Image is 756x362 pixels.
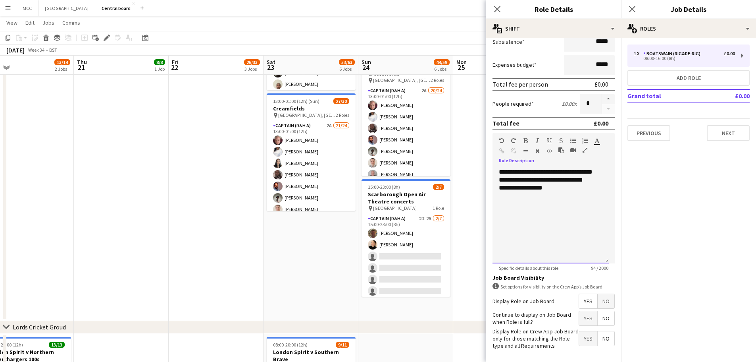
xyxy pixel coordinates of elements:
[362,58,371,66] span: Sun
[55,66,70,72] div: 2 Jobs
[431,77,444,83] span: 2 Roles
[362,214,450,310] app-card-role: Captain (D&H A)2I2A2/715:00-23:00 (8h)[PERSON_NAME][PERSON_NAME]
[16,0,38,16] button: MCC
[492,274,615,281] h3: Job Board Visibility
[267,105,356,112] h3: Creamfields
[3,17,21,28] a: View
[244,59,260,65] span: 26/33
[26,47,46,53] span: Week 34
[278,112,336,118] span: [GEOGRAPHIC_DATA], [GEOGRAPHIC_DATA]
[154,59,165,65] span: 8/8
[511,137,516,144] button: Redo
[373,77,431,83] span: [GEOGRAPHIC_DATA], [GEOGRAPHIC_DATA]
[265,63,275,72] span: 23
[373,205,417,211] span: [GEOGRAPHIC_DATA]
[154,66,165,72] div: 1 Job
[362,179,450,297] app-job-card: 15:00-23:00 (8h)2/7Scarborough Open Air Theatre concerts [GEOGRAPHIC_DATA]1 RoleCaptain (D&H A)2I...
[579,331,597,346] span: Yes
[362,191,450,205] h3: Scarborough Open Air Theatre concerts
[77,58,87,66] span: Thu
[634,51,643,56] div: 1 x
[499,137,504,144] button: Undo
[95,0,137,16] button: Central board
[582,147,588,153] button: Fullscreen
[62,19,80,26] span: Comms
[59,17,83,28] a: Comms
[492,298,554,305] label: Display Role on Job Board
[582,137,588,144] button: Ordered List
[523,148,528,154] button: Horizontal Line
[712,89,750,102] td: £0.00
[492,61,537,68] label: Expenses budget
[598,331,614,346] span: No
[267,93,356,211] app-job-card: 13:00-01:00 (12h) (Sun)27/30Creamfields [GEOGRAPHIC_DATA], [GEOGRAPHIC_DATA]2 RolesCaptain (D&H A...
[39,17,58,28] a: Jobs
[621,4,756,14] h3: Job Details
[25,19,35,26] span: Edit
[433,184,444,190] span: 2/7
[455,63,467,72] span: 25
[6,19,17,26] span: View
[579,311,597,325] span: Yes
[336,112,349,118] span: 2 Roles
[433,205,444,211] span: 1 Role
[333,98,349,104] span: 27/30
[594,80,608,88] div: £0.00
[535,148,540,154] button: Clear Formatting
[627,70,750,86] button: Add role
[546,148,552,154] button: HTML Code
[54,59,70,65] span: 13/14
[492,80,548,88] div: Total fee per person
[627,89,712,102] td: Grand total
[558,147,564,153] button: Paste as plain text
[267,58,275,66] span: Sat
[244,66,260,72] div: 3 Jobs
[434,66,449,72] div: 6 Jobs
[546,137,552,144] button: Underline
[594,119,608,127] div: £0.00
[42,19,54,26] span: Jobs
[570,147,576,153] button: Insert video
[523,137,528,144] button: Bold
[172,58,178,66] span: Fri
[707,125,750,141] button: Next
[579,294,597,308] span: Yes
[49,342,65,348] span: 13/13
[336,342,349,348] span: 9/11
[6,46,25,54] div: [DATE]
[535,137,540,144] button: Italic
[598,294,614,308] span: No
[456,58,467,66] span: Mon
[621,19,756,38] div: Roles
[634,56,735,60] div: 08:00-16:00 (8h)
[570,137,576,144] button: Unordered List
[558,137,564,144] button: Strikethrough
[594,137,600,144] button: Text Color
[585,265,615,271] span: 94 / 2000
[602,94,615,104] button: Increase
[643,51,704,56] div: Boatswain (rig&de-rig)
[562,100,577,107] div: £0.00 x
[627,125,670,141] button: Previous
[339,59,355,65] span: 53/63
[362,58,450,176] app-job-card: 13:00-01:00 (12h) (Mon)26/30Creamfields [GEOGRAPHIC_DATA], [GEOGRAPHIC_DATA]2 RolesCaptain (D&H A...
[492,265,565,271] span: Specific details about this role
[22,17,38,28] a: Edit
[724,51,735,56] div: £0.00
[38,0,95,16] button: [GEOGRAPHIC_DATA]
[434,59,450,65] span: 44/59
[339,66,354,72] div: 6 Jobs
[492,100,534,107] label: People required
[486,19,621,38] div: Shift
[13,323,66,331] div: Lords Cricket Groud
[492,311,579,325] label: Continue to display on Job Board when Role is full?
[76,63,87,72] span: 21
[49,47,57,53] div: BST
[273,98,319,104] span: 13:00-01:00 (12h) (Sun)
[360,63,371,72] span: 24
[598,311,614,325] span: No
[492,328,579,350] label: Display Role on Crew App Job Board only for those matching the Role type and all Requirements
